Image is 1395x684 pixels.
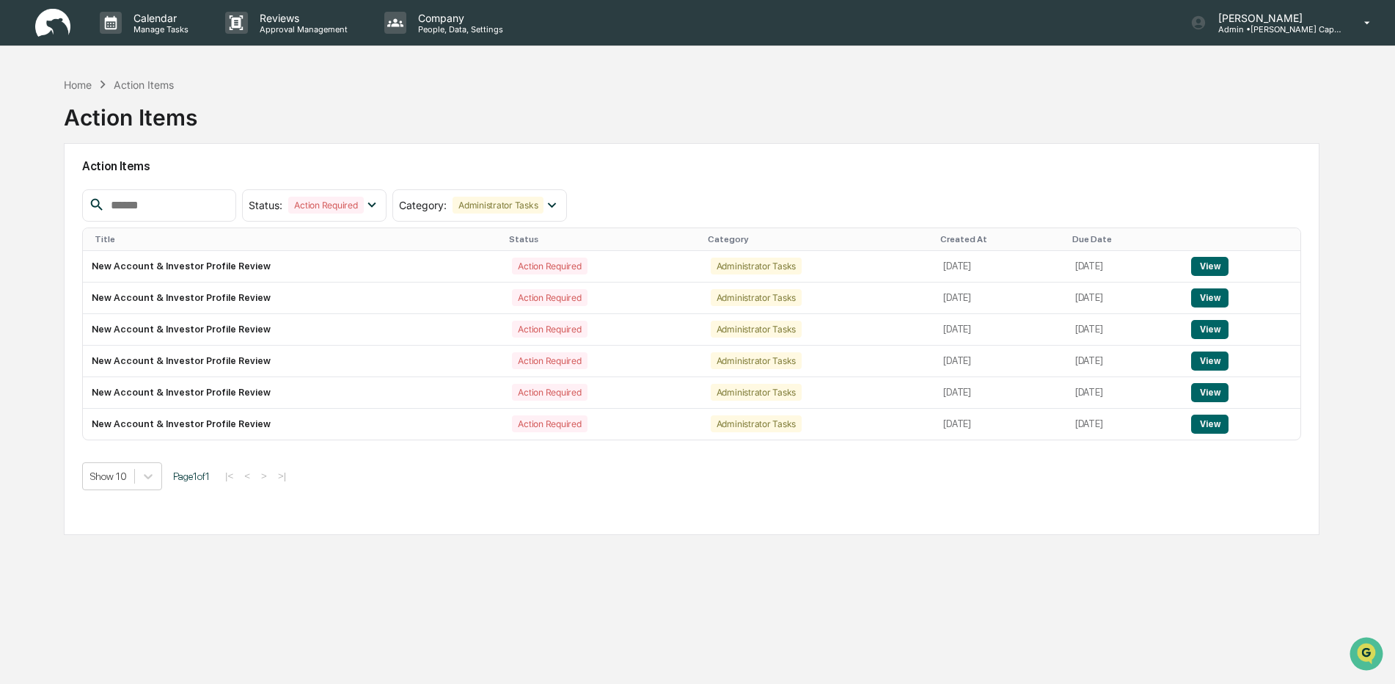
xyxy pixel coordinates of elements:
div: Administrator Tasks [711,352,802,369]
div: Administrator Tasks [711,289,802,306]
div: Action Items [64,92,197,131]
p: People, Data, Settings [406,24,510,34]
td: [DATE] [1066,314,1182,346]
td: [DATE] [1066,346,1182,377]
a: View [1191,324,1229,335]
button: Start new chat [249,117,267,134]
div: 🖐️ [15,186,26,198]
td: New Account & Investor Profile Review [83,283,503,314]
div: Action Items [114,79,174,91]
div: Administrator Tasks [711,321,802,338]
div: Created At [940,234,1061,244]
button: View [1191,383,1229,402]
span: Attestations [121,185,182,200]
td: New Account & Investor Profile Review [83,251,503,283]
button: View [1191,320,1229,339]
td: [DATE] [934,377,1066,409]
button: View [1191,288,1229,308]
a: Powered byPylon [103,248,177,260]
span: Preclearance [29,185,95,200]
div: Action Required [512,258,587,274]
button: |< [221,470,238,482]
button: >| [274,470,290,482]
p: How can we help? [15,31,267,54]
a: 🗄️Attestations [100,179,188,205]
a: View [1191,292,1229,303]
img: 1746055101610-c473b297-6a78-478c-a979-82029cc54cd1 [15,112,41,139]
div: 🔎 [15,214,26,226]
td: [DATE] [934,251,1066,283]
span: Data Lookup [29,213,92,228]
button: View [1191,257,1229,276]
td: New Account & Investor Profile Review [83,377,503,409]
td: [DATE] [1066,283,1182,314]
div: Administrator Tasks [711,258,802,274]
div: Due Date [1072,234,1176,244]
div: 🗄️ [106,186,118,198]
div: Action Required [512,321,587,338]
a: View [1191,355,1229,366]
span: Category : [399,199,447,211]
div: Action Required [288,197,363,214]
div: Action Required [512,415,587,432]
p: Company [406,12,510,24]
div: Action Required [512,384,587,401]
div: Category [708,234,929,244]
a: View [1191,387,1229,398]
a: View [1191,418,1229,429]
p: [PERSON_NAME] [1207,12,1343,24]
div: Action Required [512,289,587,306]
p: Reviews [248,12,355,24]
iframe: Open customer support [1348,636,1388,675]
td: New Account & Investor Profile Review [83,409,503,440]
p: Manage Tasks [122,24,196,34]
span: Pylon [146,249,177,260]
td: [DATE] [934,409,1066,440]
div: Administrator Tasks [711,384,802,401]
a: View [1191,261,1229,272]
td: [DATE] [1066,377,1182,409]
td: New Account & Investor Profile Review [83,346,503,377]
div: Home [64,79,92,91]
td: New Account & Investor Profile Review [83,314,503,346]
p: Admin • [PERSON_NAME] Capital [1207,24,1343,34]
a: 🔎Data Lookup [9,207,98,233]
button: < [240,470,255,482]
td: [DATE] [934,346,1066,377]
div: Start new chat [50,112,241,127]
p: Approval Management [248,24,355,34]
input: Clear [38,67,242,82]
div: Administrator Tasks [711,415,802,432]
td: [DATE] [934,283,1066,314]
span: Page 1 of 1 [173,470,210,482]
a: 🖐️Preclearance [9,179,100,205]
p: Calendar [122,12,196,24]
div: Administrator Tasks [453,197,543,214]
button: View [1191,415,1229,434]
div: Status [509,234,695,244]
span: Status : [249,199,282,211]
button: > [257,470,271,482]
h2: Action Items [82,159,1301,173]
td: [DATE] [934,314,1066,346]
td: [DATE] [1066,251,1182,283]
div: Title [95,234,497,244]
div: Action Required [512,352,587,369]
div: We're available if you need us! [50,127,186,139]
button: View [1191,352,1229,371]
td: [DATE] [1066,409,1182,440]
img: logo [35,9,70,37]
